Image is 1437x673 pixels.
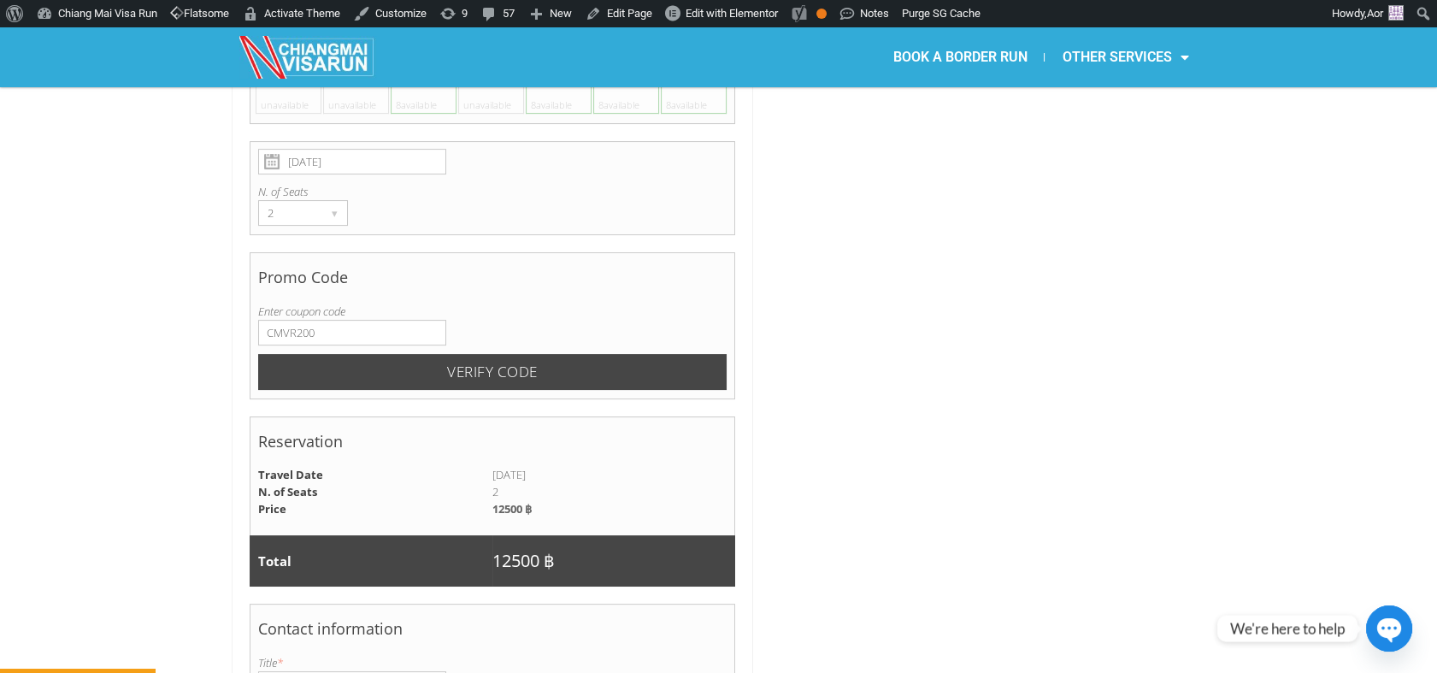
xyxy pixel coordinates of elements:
td: Price [250,501,492,518]
td: Travel Date [250,467,492,484]
label: Enter coupon code [258,303,727,320]
td: [DATE] [492,467,735,484]
div: 2 [259,201,315,225]
label: N. of Seats [258,183,727,200]
div: ▾ [323,201,347,225]
a: OTHER SERVICES [1045,38,1205,77]
td: 2 [492,484,735,501]
label: Title [258,654,727,671]
input: Verify code [258,354,727,391]
td: Total [250,535,492,587]
h4: Contact information [258,611,727,654]
nav: Menu [718,38,1205,77]
h4: Reservation [258,424,727,467]
span: Aor [1367,7,1383,20]
td: 12500 ฿ [492,535,735,587]
td: N. of Seats [250,484,492,501]
td: 12500 ฿ [492,501,735,518]
span: Edit with Elementor [686,7,778,20]
div: OK [816,9,827,19]
h4: Promo Code [258,260,727,303]
a: BOOK A BORDER RUN [875,38,1044,77]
